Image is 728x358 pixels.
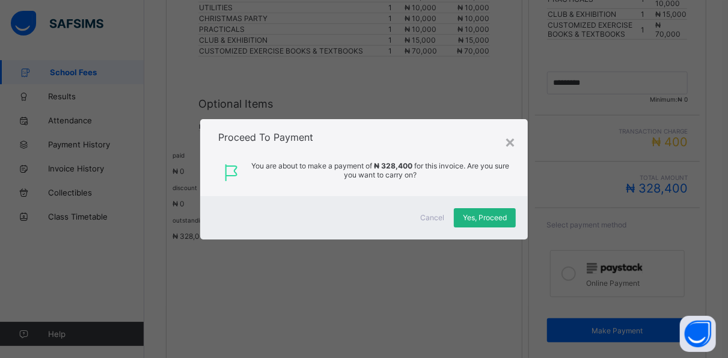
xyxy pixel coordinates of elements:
span: You are about to make a payment of for this invoice. Are you sure you want to carry on? [251,161,510,184]
span: Cancel [420,213,444,222]
button: Open asap [680,316,716,352]
span: Yes, Proceed [463,213,507,222]
div: × [504,131,516,152]
span: Proceed To Payment [218,131,313,143]
span: ₦ 328,400 [374,161,412,170]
